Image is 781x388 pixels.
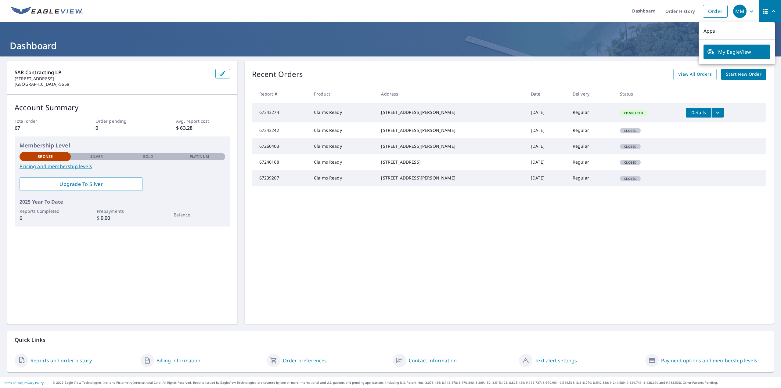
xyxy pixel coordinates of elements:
td: Claims Ready [309,103,376,122]
div: [STREET_ADDRESS][PERSON_NAME] [381,109,521,115]
p: [GEOGRAPHIC_DATA]-5658 [15,82,211,87]
a: Order [703,5,728,18]
a: Pricing and membership levels [20,163,225,170]
th: Status [615,85,681,103]
span: Details [689,110,708,115]
th: Address [376,85,526,103]
td: Regular [568,154,615,170]
td: [DATE] [526,154,568,170]
span: Closed [621,176,640,181]
div: [STREET_ADDRESS][PERSON_NAME] [381,175,521,181]
td: Claims Ready [309,122,376,138]
a: Order preferences [283,357,327,364]
th: Report # [252,85,309,103]
td: 67240168 [252,154,309,170]
td: 67260403 [252,138,309,154]
p: Balance [174,212,225,218]
span: Completed [621,111,646,115]
span: Start New Order [726,71,761,78]
a: Terms of Use [3,381,22,385]
div: [STREET_ADDRESS][PERSON_NAME] [381,143,521,149]
p: Platinum [190,154,209,159]
p: Order pending [95,118,149,124]
img: EV Logo [11,7,83,16]
p: Avg. report cost [176,118,230,124]
span: Closed [621,129,640,133]
p: Account Summary [15,102,230,113]
p: 67 [15,124,68,132]
button: detailsBtn-67343274 [686,108,711,118]
a: Payment options and membership levels [661,357,757,364]
p: Bronze [38,154,53,159]
td: 67343274 [252,103,309,122]
a: Billing information [157,357,200,364]
p: Quick Links [15,336,766,344]
p: Total order [15,118,68,124]
td: Claims Ready [309,154,376,170]
p: Membership Level [20,141,225,150]
td: 67343242 [252,122,309,138]
a: Upgrade To Silver [20,177,143,191]
td: [DATE] [526,122,568,138]
th: Delivery [568,85,615,103]
a: Start New Order [721,69,766,80]
p: Apps [699,22,775,40]
a: Contact information [409,357,457,364]
div: MM [733,5,747,18]
p: | [3,381,44,385]
a: My EagleView [704,45,770,59]
a: Text alert settings [535,357,577,364]
span: My EagleView [707,48,766,56]
p: Recent Orders [252,69,303,80]
div: [STREET_ADDRESS] [381,159,521,165]
td: Regular [568,170,615,186]
p: Silver [90,154,103,159]
td: [DATE] [526,138,568,154]
span: Upgrade To Silver [24,181,138,187]
h1: Dashboard [7,39,774,52]
td: [DATE] [526,103,568,122]
p: $ 0.00 [97,214,148,222]
th: Product [309,85,376,103]
p: [STREET_ADDRESS] [15,76,211,82]
th: Date [526,85,568,103]
p: Gold [143,154,153,159]
p: 6 [20,214,71,222]
span: Closed [621,160,640,165]
a: Reports and order history [31,357,92,364]
td: Regular [568,138,615,154]
p: 2025 Year To Date [20,198,225,205]
td: 67239207 [252,170,309,186]
p: Prepayments [97,208,148,214]
td: Claims Ready [309,170,376,186]
td: Regular [568,103,615,122]
p: $ 63.28 [176,124,230,132]
button: filesDropdownBtn-67343274 [711,108,724,118]
p: © 2025 Eagle View Technologies, Inc. and Pictometry International Corp. All Rights Reserved. Repo... [53,380,778,385]
p: Reports Completed [20,208,71,214]
td: Regular [568,122,615,138]
a: View All Orders [673,69,717,80]
span: Closed [621,144,640,149]
td: [DATE] [526,170,568,186]
p: 0 [95,124,149,132]
a: Privacy Policy [24,381,44,385]
p: SAR Contracting LP [15,69,211,76]
div: [STREET_ADDRESS][PERSON_NAME] [381,127,521,133]
td: Claims Ready [309,138,376,154]
span: View All Orders [678,71,712,78]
